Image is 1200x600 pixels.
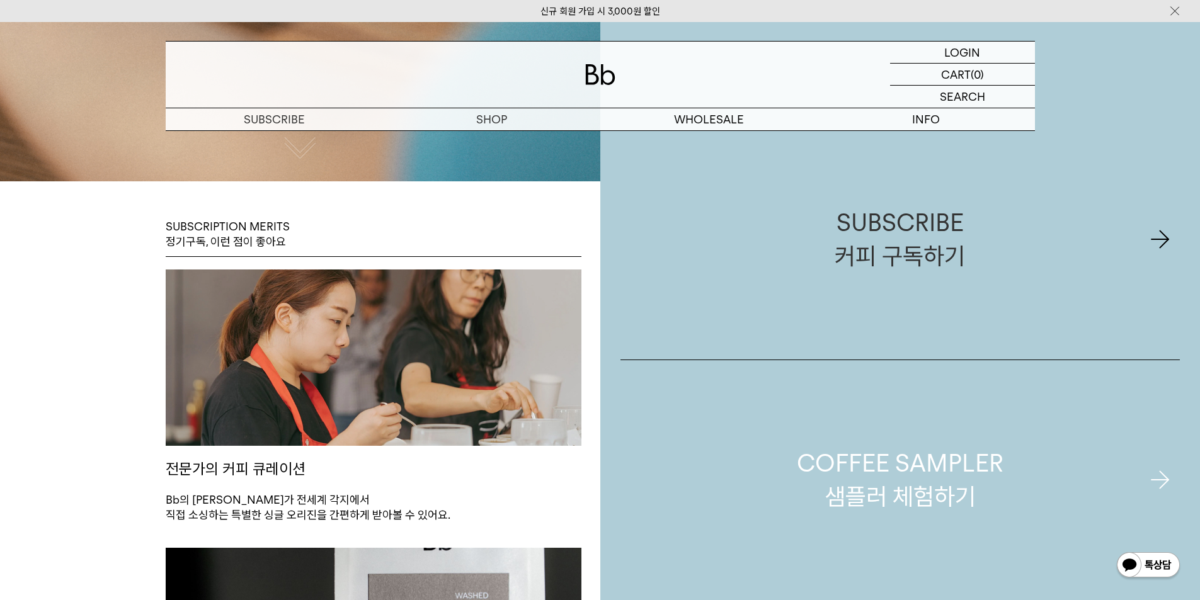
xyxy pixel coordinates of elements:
[383,108,600,130] a: SHOP
[818,108,1035,130] p: INFO
[620,120,1180,359] a: SUBSCRIBE커피 구독하기
[166,446,581,492] p: 전문가의 커피 큐레이션
[166,219,290,250] p: SUBSCRIPTION MERITS 정기구독, 이런 점이 좋아요
[890,64,1035,86] a: CART (0)
[166,492,581,523] p: Bb의 [PERSON_NAME]가 전세계 각지에서 직접 소싱하는 특별한 싱글 오리진을 간편하게 받아볼 수 있어요.
[940,86,985,108] p: SEARCH
[166,269,581,446] img: 전문가의 커피 큐레이션
[600,108,818,130] p: WHOLESALE
[166,108,383,130] a: SUBSCRIBE
[971,64,984,85] p: (0)
[1116,551,1181,581] img: 카카오톡 채널 1:1 채팅 버튼
[797,446,1003,513] div: COFFEE SAMPLER 샘플러 체험하기
[585,64,615,85] img: 로고
[941,64,971,85] p: CART
[944,42,980,63] p: LOGIN
[835,206,965,273] div: SUBSCRIBE 커피 구독하기
[890,42,1035,64] a: LOGIN
[540,6,660,17] a: 신규 회원 가입 시 3,000원 할인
